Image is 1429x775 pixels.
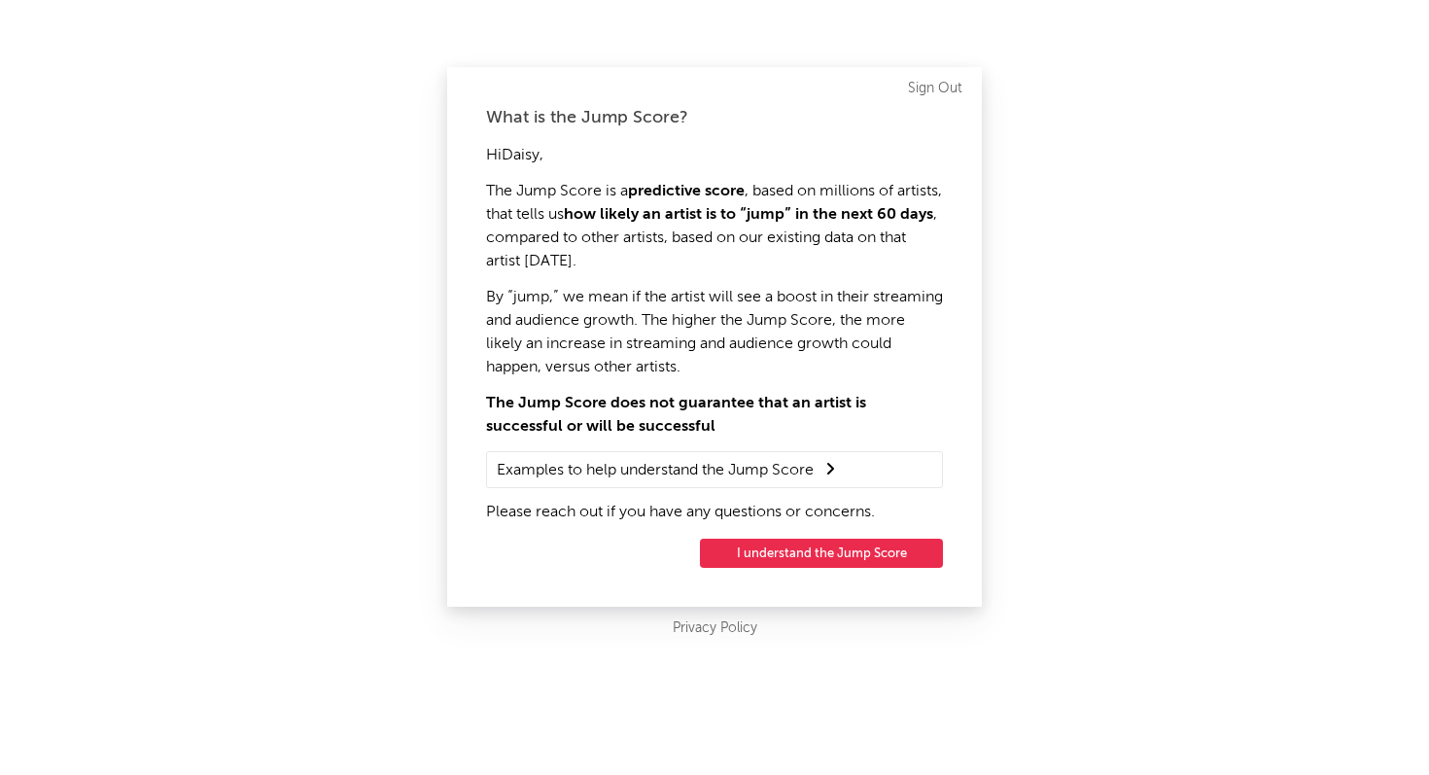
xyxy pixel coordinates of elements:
[908,77,962,100] a: Sign Out
[486,106,943,129] div: What is the Jump Score?
[486,396,866,435] strong: The Jump Score does not guarantee that an artist is successful or will be successful
[486,144,943,167] p: Hi Daisy ,
[628,184,745,199] strong: predictive score
[700,539,943,568] button: I understand the Jump Score
[486,501,943,524] p: Please reach out if you have any questions or concerns.
[673,616,757,641] a: Privacy Policy
[486,180,943,273] p: The Jump Score is a , based on millions of artists, that tells us , compared to other artists, ba...
[497,457,932,482] summary: Examples to help understand the Jump Score
[486,286,943,379] p: By “jump,” we mean if the artist will see a boost in their streaming and audience growth. The hig...
[564,207,933,223] strong: how likely an artist is to “jump” in the next 60 days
